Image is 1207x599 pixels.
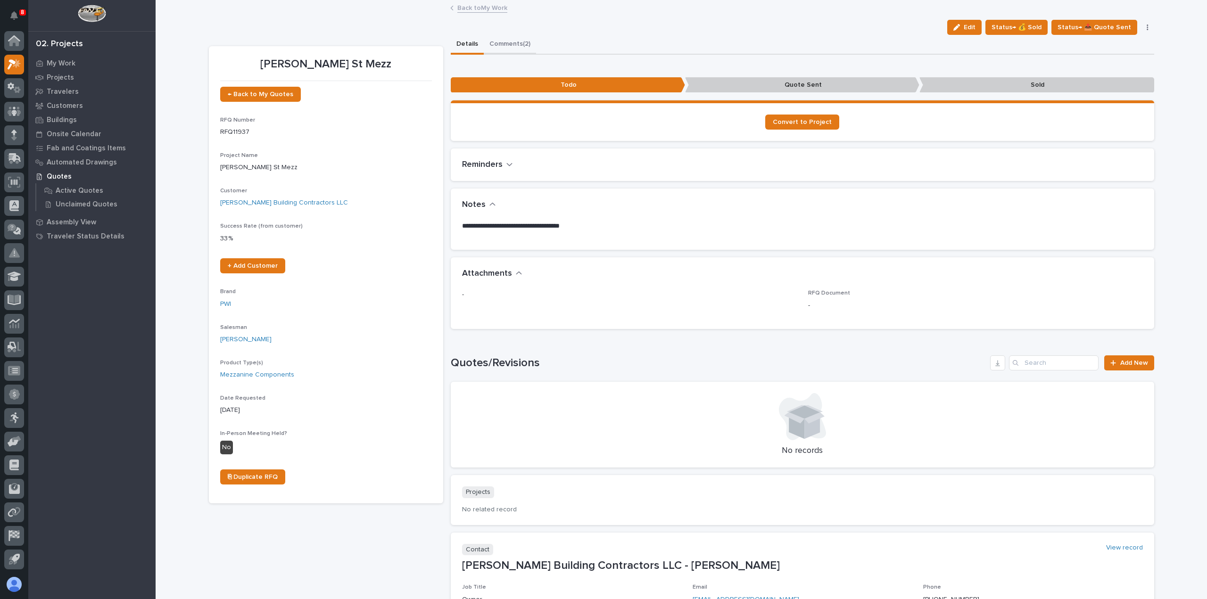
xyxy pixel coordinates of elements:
[693,584,707,590] span: Email
[47,59,75,68] p: My Work
[462,486,494,498] p: Projects
[56,187,103,195] p: Active Quotes
[462,160,513,170] button: Reminders
[47,130,101,139] p: Onsite Calendar
[220,441,233,454] div: No
[220,127,432,137] p: RFQ11937
[964,23,976,32] span: Edit
[28,56,156,70] a: My Work
[765,115,839,130] a: Convert to Project
[808,290,850,296] span: RFQ Document
[47,102,83,110] p: Customers
[28,113,156,127] a: Buildings
[1106,544,1143,552] a: View record
[228,91,293,98] span: ← Back to My Quotes
[47,74,74,82] p: Projects
[47,88,79,96] p: Travelers
[462,200,496,210] button: Notes
[4,6,24,25] button: Notifications
[685,77,919,93] p: Quote Sent
[28,155,156,169] a: Automated Drawings
[462,160,503,170] h2: Reminders
[484,35,536,55] button: Comments (2)
[1051,20,1137,35] button: Status→ 📤 Quote Sent
[36,197,156,211] a: Unclaimed Quotes
[220,335,272,345] a: [PERSON_NAME]
[28,215,156,229] a: Assembly View
[220,198,348,208] a: [PERSON_NAME] Building Contractors LLC
[462,446,1143,456] p: No records
[462,506,1143,514] p: No related record
[220,469,285,484] a: ⎘ Duplicate RFQ
[228,263,278,269] span: + Add Customer
[220,57,432,71] p: [PERSON_NAME] St Mezz
[773,119,832,125] span: Convert to Project
[462,200,486,210] h2: Notes
[451,35,484,55] button: Details
[1104,355,1154,370] a: Add New
[47,158,117,167] p: Automated Drawings
[947,20,982,35] button: Edit
[923,584,941,590] span: Phone
[1009,355,1099,370] input: Search
[228,474,278,480] span: ⎘ Duplicate RFQ
[28,141,156,155] a: Fab and Coatings Items
[220,163,432,172] p: [PERSON_NAME] St Mezz
[28,229,156,243] a: Traveler Status Details
[220,405,432,415] p: [DATE]
[56,200,117,209] p: Unclaimed Quotes
[462,559,1143,573] p: [PERSON_NAME] Building Contractors LLC - [PERSON_NAME]
[220,431,287,436] span: In-Person Meeting Held?
[985,20,1048,35] button: Status→ 💰 Sold
[808,301,1143,311] p: -
[47,218,96,227] p: Assembly View
[220,188,247,194] span: Customer
[47,172,72,181] p: Quotes
[47,116,77,124] p: Buildings
[28,169,156,183] a: Quotes
[220,395,265,401] span: Date Requested
[47,232,124,241] p: Traveler Status Details
[451,77,685,93] p: Todo
[220,325,247,330] span: Salesman
[462,584,486,590] span: Job Title
[12,11,24,26] div: Notifications8
[919,77,1154,93] p: Sold
[28,84,156,98] a: Travelers
[220,370,294,380] a: Mezzanine Components
[462,290,797,300] p: -
[1120,360,1148,366] span: Add New
[220,258,285,273] a: + Add Customer
[451,356,987,370] h1: Quotes/Revisions
[220,117,255,123] span: RFQ Number
[36,39,83,49] div: 02. Projects
[220,153,258,158] span: Project Name
[28,98,156,113] a: Customers
[462,269,512,279] h2: Attachments
[36,184,156,197] a: Active Quotes
[1058,22,1131,33] span: Status→ 📤 Quote Sent
[220,234,432,244] p: 33 %
[28,70,156,84] a: Projects
[220,289,236,295] span: Brand
[220,299,231,309] a: PWI
[992,22,1042,33] span: Status→ 💰 Sold
[462,544,493,556] p: Contact
[47,144,126,153] p: Fab and Coatings Items
[462,269,522,279] button: Attachments
[21,9,24,16] p: 8
[28,127,156,141] a: Onsite Calendar
[220,223,303,229] span: Success Rate (from customer)
[457,2,507,13] a: Back toMy Work
[220,360,263,366] span: Product Type(s)
[78,5,106,22] img: Workspace Logo
[4,574,24,594] button: users-avatar
[220,87,301,102] a: ← Back to My Quotes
